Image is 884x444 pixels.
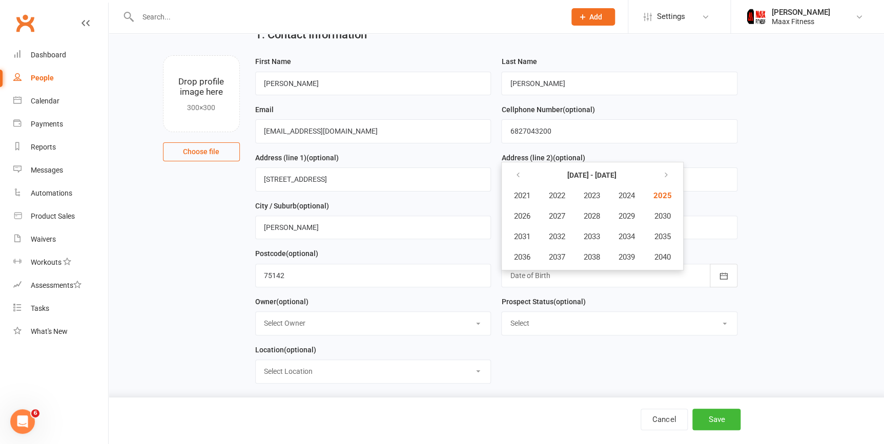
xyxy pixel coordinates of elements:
span: 2030 [654,212,670,221]
div: [PERSON_NAME] [772,8,830,17]
spang: (optional) [552,154,585,162]
a: Workouts [13,251,108,274]
input: Email [255,119,491,143]
span: 2028 [583,212,600,221]
span: 2036 [513,252,530,262]
a: Calendar [13,90,108,113]
div: Dashboard [31,51,66,59]
a: Reports [13,136,108,159]
span: 2022 [548,191,565,200]
label: First Name [255,56,291,67]
a: Assessments [13,274,108,297]
div: What's New [31,327,68,335]
input: Address (line 1) [255,167,491,191]
span: 2040 [654,252,670,262]
span: 2027 [548,212,565,221]
a: Waivers [13,228,108,251]
a: People [13,67,108,90]
span: 2021 [513,191,530,200]
button: 2036 [505,247,539,267]
input: Search... [135,10,558,24]
spang: (optional) [553,298,585,306]
img: thumb_image1759205071.png [746,7,767,27]
button: 2035 [644,227,680,246]
input: First Name [255,72,491,95]
div: Calendar [31,97,59,105]
div: Waivers [31,235,56,243]
span: 2029 [618,212,634,221]
a: Messages [13,159,108,182]
button: 2039 [609,247,643,267]
button: 2026 [505,206,539,226]
button: 2032 [540,227,573,246]
div: Automations [31,189,72,197]
input: Postcode [255,264,491,287]
span: 6 [31,409,39,417]
button: 2025 [644,186,680,205]
div: Maax Fitness [772,17,830,26]
button: 2029 [609,206,643,226]
label: City / Suburb [255,200,329,212]
h2: 1. Contact Information [255,29,737,41]
input: City / Suburb [255,216,491,239]
label: Cellphone Number [501,104,594,115]
span: 2038 [583,252,600,262]
span: 2025 [653,191,671,200]
a: Automations [13,182,108,205]
button: 2028 [574,206,608,226]
div: Assessments [31,281,81,289]
span: 2034 [618,232,634,241]
button: 2030 [644,206,680,226]
label: Owner [255,296,309,307]
a: Dashboard [13,44,108,67]
button: 2022 [540,186,573,205]
div: Payments [31,120,63,128]
label: Postcode [255,248,318,259]
a: Tasks [13,297,108,320]
strong: [DATE] - [DATE] [567,171,616,179]
button: Cancel [641,409,688,430]
button: 2023 [574,186,608,205]
span: Settings [657,5,685,28]
spang: (optional) [306,154,339,162]
spang: (optional) [286,249,318,258]
button: Add [571,8,615,26]
spang: (optional) [276,298,309,306]
label: Address (line 1) [255,152,339,163]
span: 2026 [513,212,530,221]
button: 2037 [540,247,573,267]
span: 2023 [583,191,600,200]
div: Reports [31,143,56,151]
label: Prospect Status [501,296,585,307]
spang: (optional) [562,105,594,114]
div: Product Sales [31,212,75,220]
button: 2027 [540,206,573,226]
a: Product Sales [13,205,108,228]
a: Payments [13,113,108,136]
span: 2024 [618,191,634,200]
button: 2038 [574,247,608,267]
div: Tasks [31,304,49,312]
iframe: Intercom live chat [10,409,35,434]
label: Email [255,104,274,115]
button: 2021 [505,186,539,205]
span: 2032 [548,232,565,241]
span: 2031 [513,232,530,241]
label: Address (line 2) [501,152,585,163]
button: Choose file [163,142,240,161]
button: 2031 [505,227,539,246]
a: Clubworx [12,10,38,36]
a: What's New [13,320,108,343]
button: 2024 [609,186,643,205]
div: Workouts [31,258,61,266]
span: 2039 [618,252,634,262]
span: Add [589,13,602,21]
spang: (optional) [284,346,316,354]
button: 2033 [574,227,608,246]
input: Last Name [501,72,737,95]
label: Last Name [501,56,537,67]
button: Save [692,409,741,430]
span: 2037 [548,252,565,262]
span: 2033 [583,232,600,241]
button: 2034 [609,227,643,246]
